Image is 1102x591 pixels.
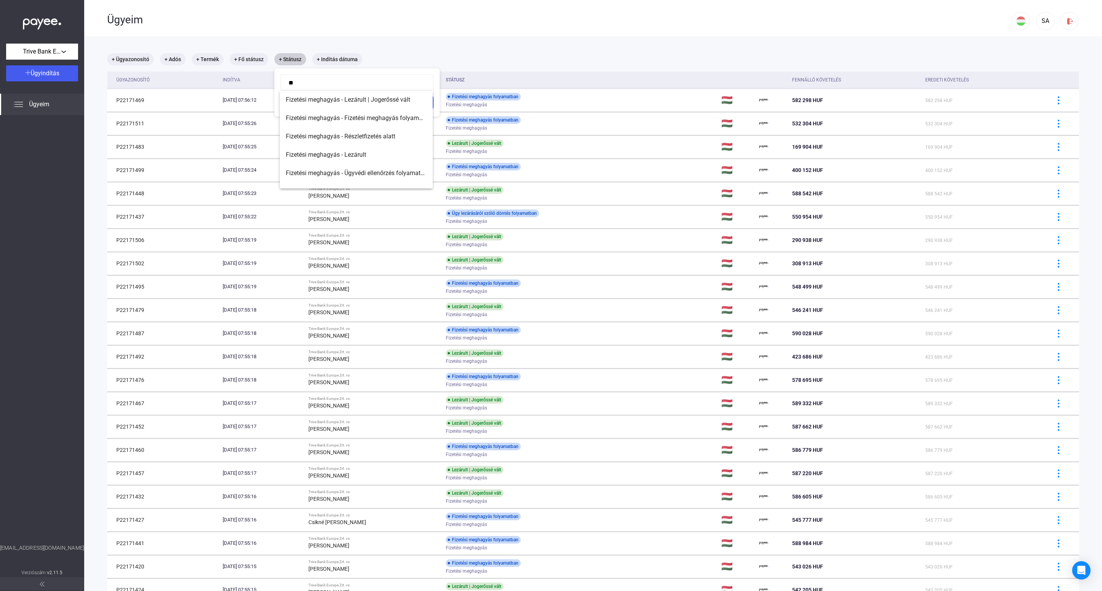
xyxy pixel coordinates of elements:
div: Open Intercom Messenger [1072,561,1091,580]
span: Fizetési meghagyás - Fizetési meghagyás folyamatban [286,114,427,123]
span: Fizetési meghagyás - végrehajtás - Lezárult | Végrehajtó kijelölve [286,187,427,196]
span: Fizetési meghagyás - Lezárult [286,150,427,159]
span: Fizetési meghagyás - Ügyvédi ellenőrzés folyamatban [286,169,427,178]
span: Fizetési meghagyás - Lezárult | Jogerőssé vált [286,95,427,104]
span: Fizetési meghagyás - Részletfizetés alatt [286,132,427,141]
